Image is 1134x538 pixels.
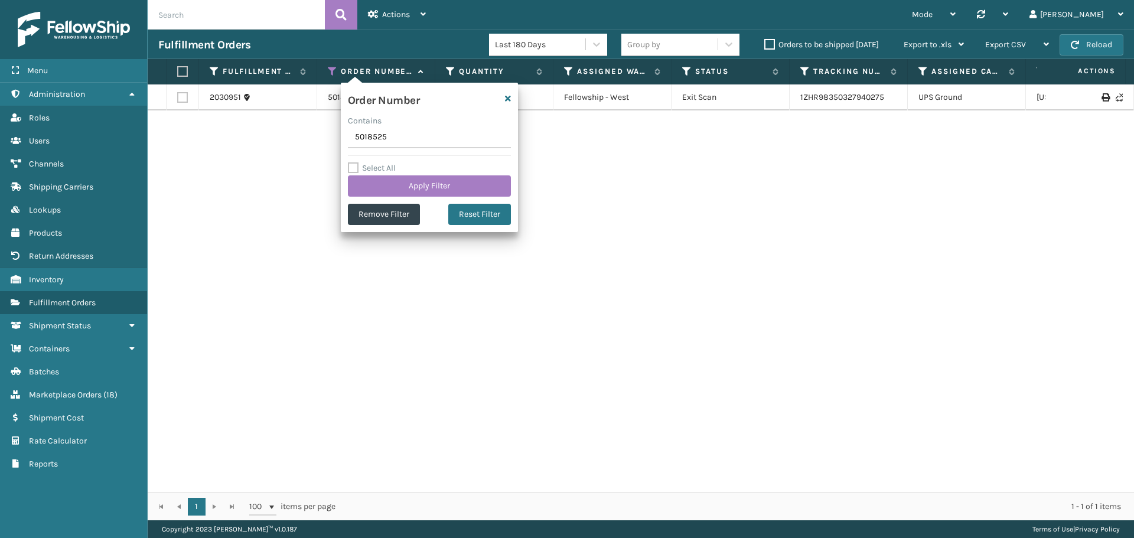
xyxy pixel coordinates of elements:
[912,9,933,19] span: Mode
[29,275,64,285] span: Inventory
[29,413,84,423] span: Shipment Cost
[348,175,511,197] button: Apply Filter
[162,520,297,538] p: Copyright 2023 [PERSON_NAME]™ v 1.0.187
[695,66,767,77] label: Status
[29,298,96,308] span: Fulfillment Orders
[1032,525,1073,533] a: Terms of Use
[29,205,61,215] span: Lookups
[348,127,511,148] input: Type the text you wish to filter on
[1032,520,1120,538] div: |
[29,321,91,331] span: Shipment Status
[627,38,660,51] div: Group by
[348,90,419,107] h4: Order Number
[29,390,102,400] span: Marketplace Orders
[29,367,59,377] span: Batches
[931,66,1003,77] label: Assigned Carrier Service
[448,204,511,225] button: Reset Filter
[348,204,420,225] button: Remove Filter
[29,344,70,354] span: Containers
[103,390,118,400] span: ( 18 )
[29,251,93,261] span: Return Addresses
[553,84,672,110] td: Fellowship - West
[18,12,130,47] img: logo
[1060,34,1123,56] button: Reload
[29,113,50,123] span: Roles
[908,84,1026,110] td: UPS Ground
[764,40,879,50] label: Orders to be shipped [DATE]
[352,501,1121,513] div: 1 - 1 of 1 items
[1041,61,1123,81] span: Actions
[210,92,241,103] a: 2030951
[29,159,64,169] span: Channels
[348,115,382,127] label: Contains
[459,66,530,77] label: Quantity
[29,89,85,99] span: Administration
[29,436,87,446] span: Rate Calculator
[904,40,951,50] span: Export to .xls
[800,92,884,102] a: 1ZHR98350327940275
[27,66,48,76] span: Menu
[328,92,360,103] a: 5018525
[29,459,58,469] span: Reports
[158,38,250,52] h3: Fulfillment Orders
[985,40,1026,50] span: Export CSV
[29,182,93,192] span: Shipping Carriers
[223,66,294,77] label: Fulfillment Order Id
[348,163,396,173] label: Select All
[1102,93,1109,102] i: Print Label
[1116,93,1123,102] i: Never Shipped
[188,498,206,516] a: 1
[249,501,267,513] span: 100
[813,66,885,77] label: Tracking Number
[672,84,790,110] td: Exit Scan
[382,9,410,19] span: Actions
[495,38,586,51] div: Last 180 Days
[1075,525,1120,533] a: Privacy Policy
[249,498,335,516] span: items per page
[29,136,50,146] span: Users
[29,228,62,238] span: Products
[577,66,649,77] label: Assigned Warehouse
[341,66,412,77] label: Order Number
